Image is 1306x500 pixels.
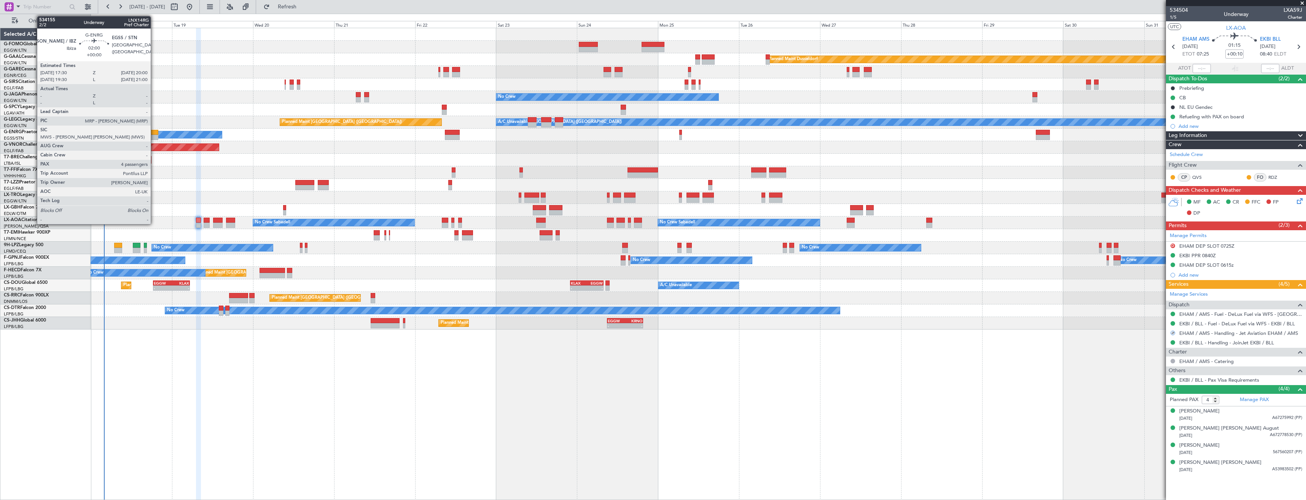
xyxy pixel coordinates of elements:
[1169,280,1188,289] span: Services
[171,281,189,285] div: KLAX
[1171,244,1175,248] button: D
[1273,449,1302,455] span: 567560207 (PP)
[625,323,643,328] div: -
[4,223,49,229] a: [PERSON_NAME]/QSA
[4,218,21,222] span: LX-AOA
[1270,432,1302,438] span: A672778530 (PP)
[1169,348,1187,357] span: Charter
[608,323,625,328] div: -
[1170,151,1203,159] a: Schedule Crew
[587,286,603,290] div: -
[1179,94,1186,101] div: CB
[1193,64,1211,73] input: --:--
[4,306,20,310] span: CS-DTR
[1254,173,1266,182] div: FO
[4,268,21,272] span: F-HECD
[1169,161,1197,170] span: Flight Crew
[92,15,105,22] div: [DATE]
[124,173,142,177] div: -
[4,135,24,141] a: EGSS/STN
[107,173,124,177] div: -
[4,268,41,272] a: F-HECDFalcon 7X
[1279,221,1290,229] span: (2/3)
[1169,140,1182,149] span: Crew
[4,155,19,159] span: T7-BRE
[1179,104,1212,110] div: NL EU Gendec
[4,193,20,197] span: LX-TRO
[802,242,819,253] div: No Crew
[4,248,26,254] a: LFMD/CEQ
[587,281,603,285] div: EGGW
[167,305,185,316] div: No Crew
[4,117,20,122] span: G-LEGC
[1182,51,1195,58] span: ETOT
[4,311,24,317] a: LFPB/LBG
[1169,366,1185,375] span: Others
[4,73,27,78] a: EGNR/CEG
[1279,385,1290,393] span: (4/4)
[441,317,561,329] div: Planned Maint [GEOGRAPHIC_DATA] ([GEOGRAPHIC_DATA])
[8,15,83,27] button: Only With Activity
[172,21,253,28] div: Tue 19
[4,180,45,185] a: T7-LZZIPraetor 600
[1169,131,1207,140] span: Leg Information
[4,211,26,217] a: EDLW/DTM
[571,286,587,290] div: -
[4,180,19,185] span: T7-LZZI
[1179,330,1298,336] a: EHAM / AMS - Handling - Jet Aviation EHAM / AMS
[1179,459,1261,467] div: [PERSON_NAME] [PERSON_NAME]
[1170,14,1188,21] span: 1/5
[625,318,643,323] div: KRNO
[4,85,24,91] a: EGLF/FAB
[154,242,171,253] div: No Crew
[1179,442,1220,449] div: [PERSON_NAME]
[1179,425,1279,432] div: [PERSON_NAME] [PERSON_NAME] August
[1169,186,1241,195] span: Dispatch Checks and Weather
[1279,280,1290,288] span: (4/5)
[496,21,577,28] div: Sat 23
[1179,408,1220,415] div: [PERSON_NAME]
[1169,301,1190,309] span: Dispatch
[1224,10,1249,18] div: Underway
[4,255,49,260] a: F-GPNJFalcon 900EX
[4,198,27,204] a: EGGW/LTN
[4,110,24,116] a: LGAV/ATH
[1169,75,1207,83] span: Dispatch To-Dos
[4,230,19,235] span: T7-EMI
[1226,24,1246,32] span: LX-AOA
[4,67,21,72] span: G-GARE
[107,168,124,172] div: VHHH
[4,261,24,267] a: LFPB/LBG
[1260,51,1272,58] span: 08:40
[4,98,27,104] a: EGGW/LTN
[1213,199,1220,206] span: AC
[4,92,48,97] a: G-JAGAPhenom 300
[1272,466,1302,473] span: A53983502 (PP)
[1240,396,1269,404] a: Manage PAX
[4,230,50,235] a: T7-EMIHawker 900XP
[123,280,243,291] div: Planned Maint [GEOGRAPHIC_DATA] ([GEOGRAPHIC_DATA])
[91,21,172,28] div: Mon 18
[4,148,24,154] a: EGLF/FAB
[1274,51,1286,58] span: ELDT
[1169,385,1177,394] span: Pax
[4,54,67,59] a: G-GAALCessna Citation XLS+
[1268,174,1285,181] a: RDZ
[1119,255,1137,266] div: No Crew
[129,3,165,10] span: [DATE] - [DATE]
[1260,36,1281,43] span: EKBI BLL
[1170,291,1208,298] a: Manage Services
[1170,396,1198,404] label: Planned PAX
[608,318,625,323] div: EGGW
[334,21,415,28] div: Thu 21
[4,205,21,210] span: LX-GBH
[1179,467,1192,473] span: [DATE]
[1178,65,1191,72] span: ATOT
[4,105,45,109] a: G-SPCYLegacy 650
[577,21,658,28] div: Sun 24
[1179,113,1244,120] div: Refueling with PAX on board
[1179,358,1234,365] a: EHAM / AMS - Catering
[4,161,21,166] a: LTBA/ISL
[4,293,49,298] a: CS-RRCFalcon 900LX
[1272,415,1302,421] span: A67275992 (PP)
